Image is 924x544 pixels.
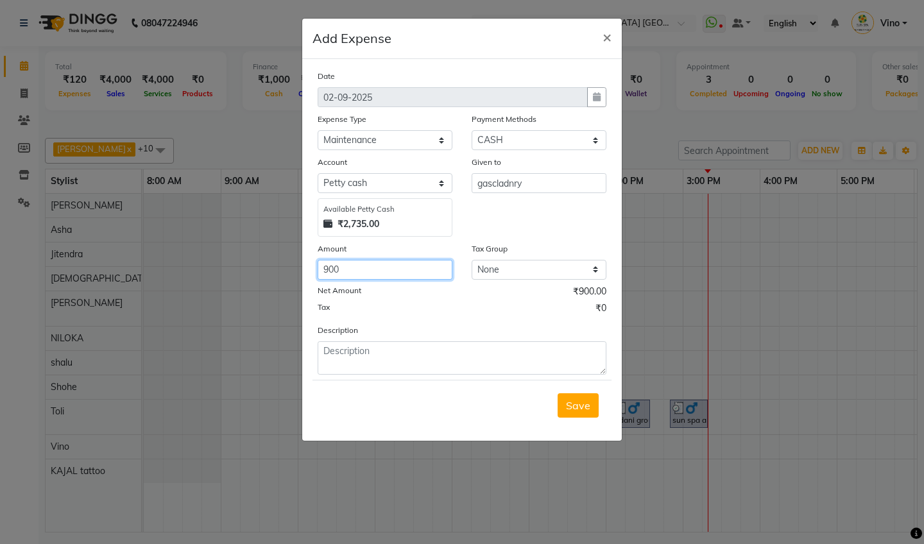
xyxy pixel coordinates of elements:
div: Available Petty Cash [323,204,447,215]
span: Save [566,399,590,412]
label: Tax [318,302,330,313]
label: Payment Methods [472,114,536,125]
label: Date [318,71,335,82]
label: Amount [318,243,346,255]
span: ₹0 [595,302,606,318]
span: ₹900.00 [573,285,606,302]
label: Tax Group [472,243,508,255]
input: Given to [472,173,606,193]
label: Net Amount [318,285,361,296]
button: Save [558,393,599,418]
button: Close [592,19,622,55]
strong: ₹2,735.00 [338,217,379,231]
label: Expense Type [318,114,366,125]
span: × [603,27,612,46]
input: Amount [318,260,452,280]
h5: Add Expense [312,29,391,48]
label: Description [318,325,358,336]
label: Account [318,157,347,168]
label: Given to [472,157,501,168]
